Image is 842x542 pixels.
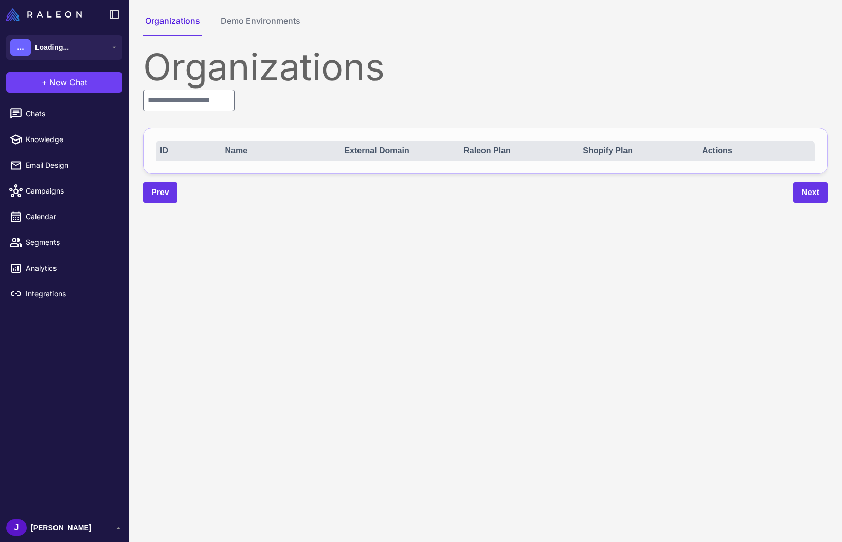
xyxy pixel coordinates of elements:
[160,145,214,157] div: ID
[143,14,202,36] button: Organizations
[6,519,27,536] div: J
[6,35,122,60] button: ...Loading...
[6,8,82,21] img: Raleon Logo
[6,72,122,93] button: +New Chat
[26,160,116,171] span: Email Design
[4,206,124,228] a: Calendar
[225,145,333,157] div: Name
[26,108,116,119] span: Chats
[4,257,124,279] a: Analytics
[4,180,124,202] a: Campaigns
[219,14,302,36] button: Demo Environments
[4,283,124,305] a: Integrations
[4,154,124,176] a: Email Design
[583,145,691,157] div: Shopify Plan
[4,129,124,150] a: Knowledge
[4,103,124,125] a: Chats
[26,185,116,197] span: Campaigns
[6,8,86,21] a: Raleon Logo
[49,76,87,89] span: New Chat
[26,134,116,145] span: Knowledge
[344,145,453,157] div: External Domain
[31,522,91,533] span: [PERSON_NAME]
[463,145,572,157] div: Raleon Plan
[702,145,811,157] div: Actions
[10,39,31,56] div: ...
[26,288,116,300] span: Integrations
[793,182,828,203] button: Next
[143,182,177,203] button: Prev
[42,76,47,89] span: +
[26,237,116,248] span: Segments
[4,232,124,253] a: Segments
[143,48,828,85] div: Organizations
[26,263,116,274] span: Analytics
[26,211,116,222] span: Calendar
[35,42,69,53] span: Loading...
